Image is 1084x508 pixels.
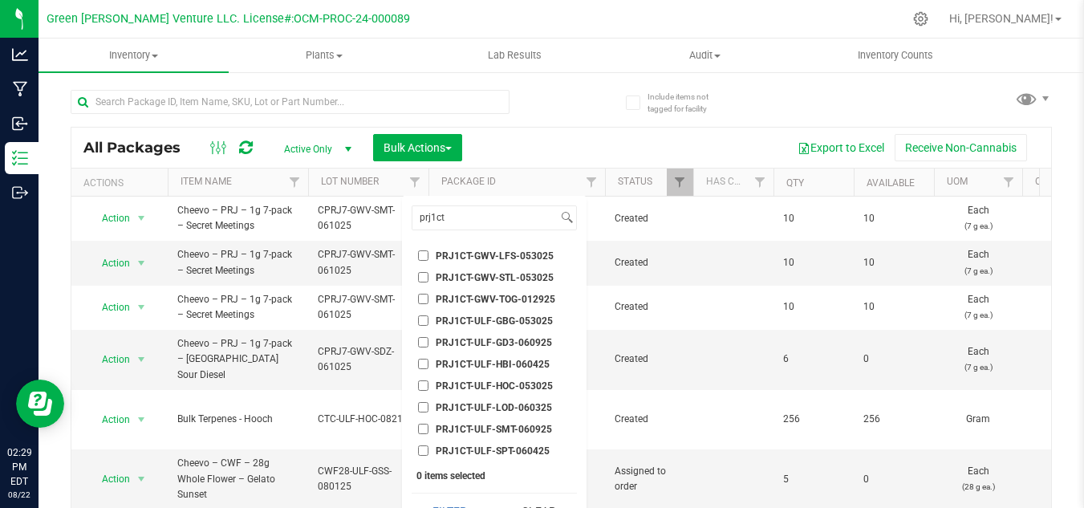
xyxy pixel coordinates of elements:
[944,360,1013,375] p: (7 g ea.)
[384,141,452,154] span: Bulk Actions
[648,91,728,115] span: Include items not tagged for facility
[132,468,152,490] span: select
[418,445,428,456] input: PRJ1CT-ULF-SPT-060425
[132,408,152,431] span: select
[418,424,428,434] input: PRJ1CT-ULF-SMT-060925
[177,203,298,234] span: Cheevo – PRJ – 1g 7-pack – Secret Meetings
[610,39,800,72] a: Audit
[944,479,1013,494] p: (28 g ea.)
[800,39,990,72] a: Inventory Counts
[418,380,428,391] input: PRJ1CT-ULF-HOC-053025
[16,380,64,428] iframe: Resource center
[436,381,553,391] span: PRJ1CT-ULF-HOC-053025
[863,472,924,487] span: 0
[87,468,131,490] span: Action
[615,352,684,367] span: Created
[783,412,844,427] span: 256
[7,445,31,489] p: 02:29 PM EDT
[944,203,1013,234] span: Each
[611,48,799,63] span: Audit
[418,272,428,282] input: PRJ1CT-GWV-STL-053025
[321,176,379,187] a: Lot Number
[949,12,1054,25] span: Hi, [PERSON_NAME]!
[282,169,308,196] a: Filter
[579,169,605,196] a: Filter
[863,412,924,427] span: 256
[412,206,558,230] input: Search
[12,116,28,132] inline-svg: Inbound
[87,348,131,371] span: Action
[132,207,152,230] span: select
[944,412,1013,427] span: Gram
[615,211,684,226] span: Created
[318,344,419,375] span: CPRJ7-GWV-SDZ-061025
[177,247,298,278] span: Cheevo – PRJ – 1g 7-pack – Secret Meetings
[318,203,419,234] span: CPRJ7-GWV-SMT-061025
[47,12,410,26] span: Green [PERSON_NAME] Venture LLC. License#:OCM-PROC-24-000089
[416,470,572,482] div: 0 items selected
[436,338,552,347] span: PRJ1CT-ULF-GD3-060925
[83,177,161,189] div: Actions
[667,169,693,196] a: Filter
[318,292,419,323] span: CPRJ7-GWV-SMT-061025
[436,360,550,369] span: PRJ1CT-ULF-HBI-060425
[863,299,924,315] span: 10
[39,48,229,63] span: Inventory
[944,292,1013,323] span: Each
[318,247,419,278] span: CPRJ7-GWV-SMT-061025
[783,472,844,487] span: 5
[12,185,28,201] inline-svg: Outbound
[996,169,1022,196] a: Filter
[436,295,555,304] span: PRJ1CT-GWV-TOG-012925
[418,337,428,347] input: PRJ1CT-ULF-GD3-060925
[436,425,552,434] span: PRJ1CT-ULF-SMT-060925
[12,81,28,97] inline-svg: Manufacturing
[436,273,554,282] span: PRJ1CT-GWV-STL-053025
[373,134,462,161] button: Bulk Actions
[132,348,152,371] span: select
[229,39,419,72] a: Plants
[867,177,915,189] a: Available
[87,408,131,431] span: Action
[747,169,773,196] a: Filter
[783,211,844,226] span: 10
[783,255,844,270] span: 10
[863,255,924,270] span: 10
[615,255,684,270] span: Created
[418,250,428,261] input: PRJ1CT-GWV-LFS-053025
[863,352,924,367] span: 0
[71,90,510,114] input: Search Package ID, Item Name, SKU, Lot or Part Number...
[615,299,684,315] span: Created
[12,47,28,63] inline-svg: Analytics
[418,315,428,326] input: PRJ1CT-ULF-GBG-053025
[436,403,552,412] span: PRJ1CT-ULF-LOD-060325
[419,39,609,72] a: Lab Results
[615,464,684,494] span: Assigned to order
[944,263,1013,278] p: (7 g ea.)
[318,464,419,494] span: CWF28-ULF-GSS-080125
[786,177,804,189] a: Qty
[615,412,684,427] span: Created
[693,169,773,197] th: Has COA
[132,296,152,319] span: select
[436,251,554,261] span: PRJ1CT-GWV-LFS-053025
[895,134,1027,161] button: Receive Non-Cannabis
[911,11,931,26] div: Manage settings
[436,316,553,326] span: PRJ1CT-ULF-GBG-053025
[944,344,1013,375] span: Each
[944,307,1013,323] p: (7 g ea.)
[418,294,428,304] input: PRJ1CT-GWV-TOG-012925
[229,48,418,63] span: Plants
[783,352,844,367] span: 6
[944,247,1013,278] span: Each
[944,464,1013,494] span: Each
[441,176,496,187] a: Package ID
[783,299,844,315] span: 10
[836,48,955,63] span: Inventory Counts
[402,169,428,196] a: Filter
[436,446,550,456] span: PRJ1CT-ULF-SPT-060425
[177,336,298,383] span: Cheevo – PRJ – 1g 7-pack – [GEOGRAPHIC_DATA] Sour Diesel
[87,296,131,319] span: Action
[318,412,419,427] span: CTC-ULF-HOC-082125
[863,211,924,226] span: 10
